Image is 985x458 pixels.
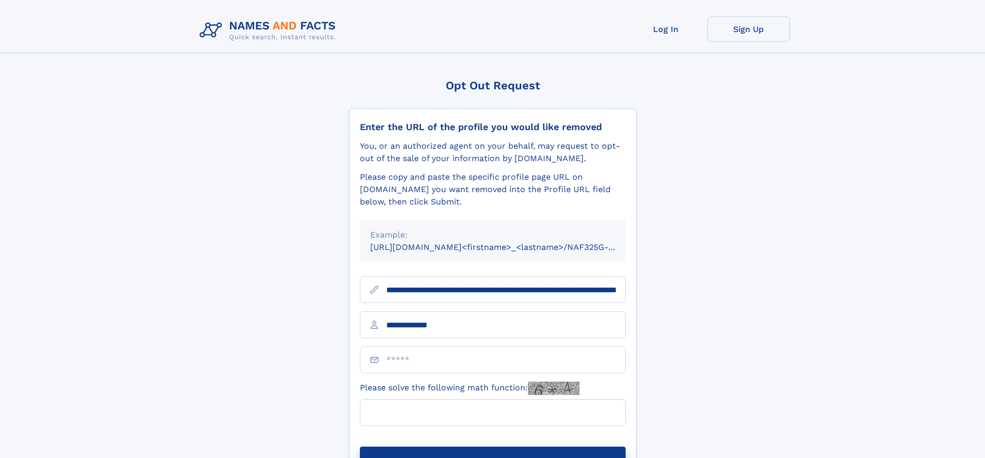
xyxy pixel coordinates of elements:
small: [URL][DOMAIN_NAME]<firstname>_<lastname>/NAF325G-xxxxxxxx [370,242,645,252]
div: Opt Out Request [349,79,637,92]
div: Example: [370,229,615,241]
a: Log In [625,17,707,42]
label: Please solve the following math function: [360,382,580,395]
img: Logo Names and Facts [195,17,344,44]
div: Please copy and paste the specific profile page URL on [DOMAIN_NAME] you want removed into the Pr... [360,171,626,208]
a: Sign Up [707,17,790,42]
div: Enter the URL of the profile you would like removed [360,121,626,133]
div: You, or an authorized agent on your behalf, may request to opt-out of the sale of your informatio... [360,140,626,165]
